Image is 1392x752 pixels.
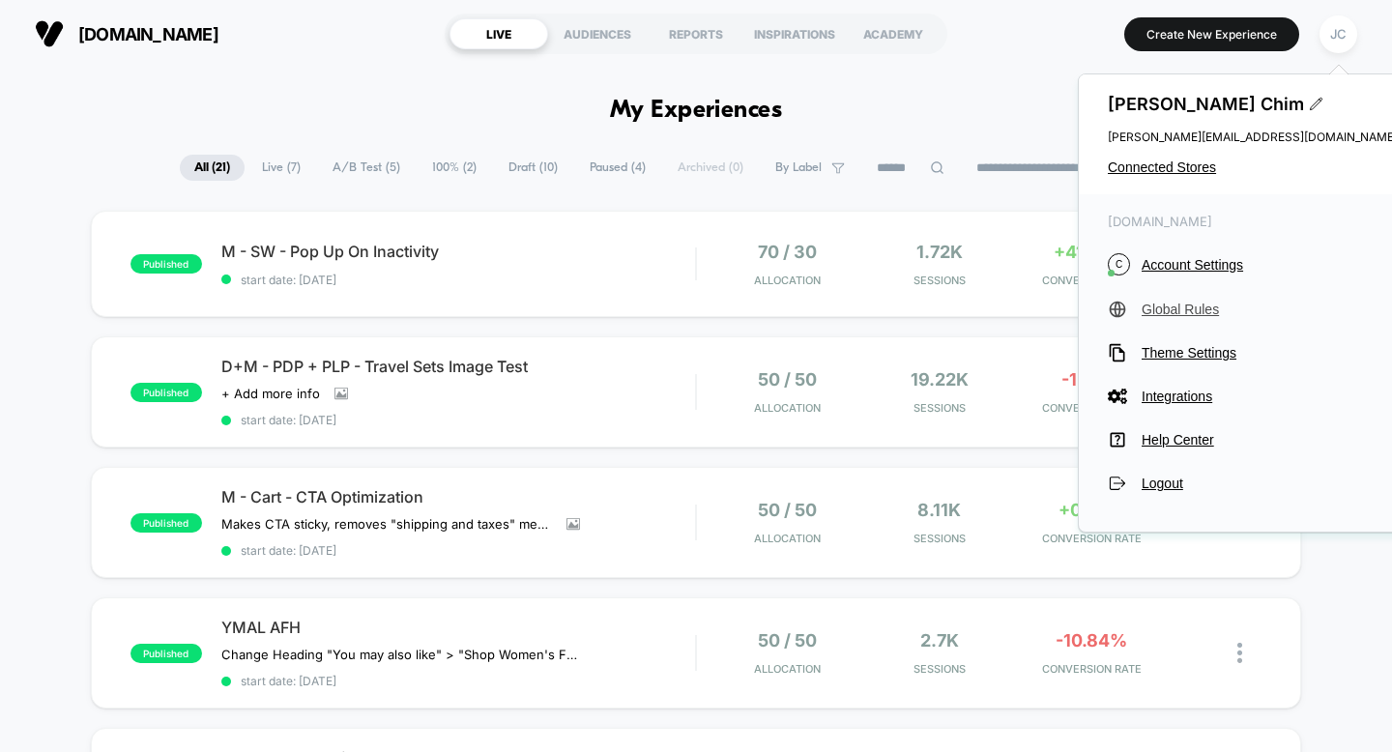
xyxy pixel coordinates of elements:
span: start date: [DATE] [221,543,696,558]
span: +0.72% [1058,500,1124,520]
span: Allocation [754,532,821,545]
span: Allocation [754,662,821,676]
span: Draft ( 10 ) [494,155,572,181]
img: close [1237,643,1242,663]
span: -10.84% [1056,630,1127,651]
span: 8.11k [917,500,961,520]
span: Makes CTA sticky, removes "shipping and taxes" message, removes Klarna message. [221,516,552,532]
span: Allocation [754,401,821,415]
span: Live ( 7 ) [247,155,315,181]
span: All ( 21 ) [180,155,245,181]
div: INSPIRATIONS [745,18,844,49]
span: CONVERSION RATE [1021,662,1163,676]
span: CONVERSION RATE [1021,532,1163,545]
span: +41.24% [1054,242,1129,262]
span: 1.72k [916,242,963,262]
span: YMAL AFH [221,618,696,637]
span: M - Cart - CTA Optimization [221,487,696,506]
span: published [130,644,202,663]
button: JC [1314,14,1363,54]
span: 50 / 50 [758,369,817,390]
img: Visually logo [35,19,64,48]
div: AUDIENCES [548,18,647,49]
span: [DOMAIN_NAME] [78,24,218,44]
span: -1.03% [1061,369,1122,390]
span: CONVERSION RATE [1021,401,1163,415]
div: ACADEMY [844,18,942,49]
span: + Add more info [221,386,320,401]
span: CONVERSION RATE [1021,274,1163,287]
div: REPORTS [647,18,745,49]
span: published [130,383,202,402]
span: 50 / 50 [758,500,817,520]
button: [DOMAIN_NAME] [29,18,224,49]
span: 50 / 50 [758,630,817,651]
span: Sessions [868,401,1010,415]
h1: My Experiences [610,97,783,125]
span: Allocation [754,274,821,287]
span: start date: [DATE] [221,413,696,427]
div: JC [1319,15,1357,53]
span: Sessions [868,274,1010,287]
span: Sessions [868,662,1010,676]
span: Change Heading "You may also like" > "Shop Women's Fragrances" [221,647,580,662]
span: 100% ( 2 ) [418,155,491,181]
span: By Label [775,160,822,175]
span: A/B Test ( 5 ) [318,155,415,181]
button: Create New Experience [1124,17,1299,51]
span: published [130,254,202,274]
span: Sessions [868,532,1010,545]
span: M - SW - Pop Up On Inactivity [221,242,696,261]
i: C [1108,253,1130,275]
span: start date: [DATE] [221,674,696,688]
span: Paused ( 4 ) [575,155,660,181]
div: LIVE [449,18,548,49]
span: 2.7k [920,630,959,651]
span: start date: [DATE] [221,273,696,287]
span: D+M - PDP + PLP - Travel Sets Image Test [221,357,696,376]
span: published [130,513,202,533]
span: 19.22k [911,369,969,390]
span: 70 / 30 [758,242,817,262]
